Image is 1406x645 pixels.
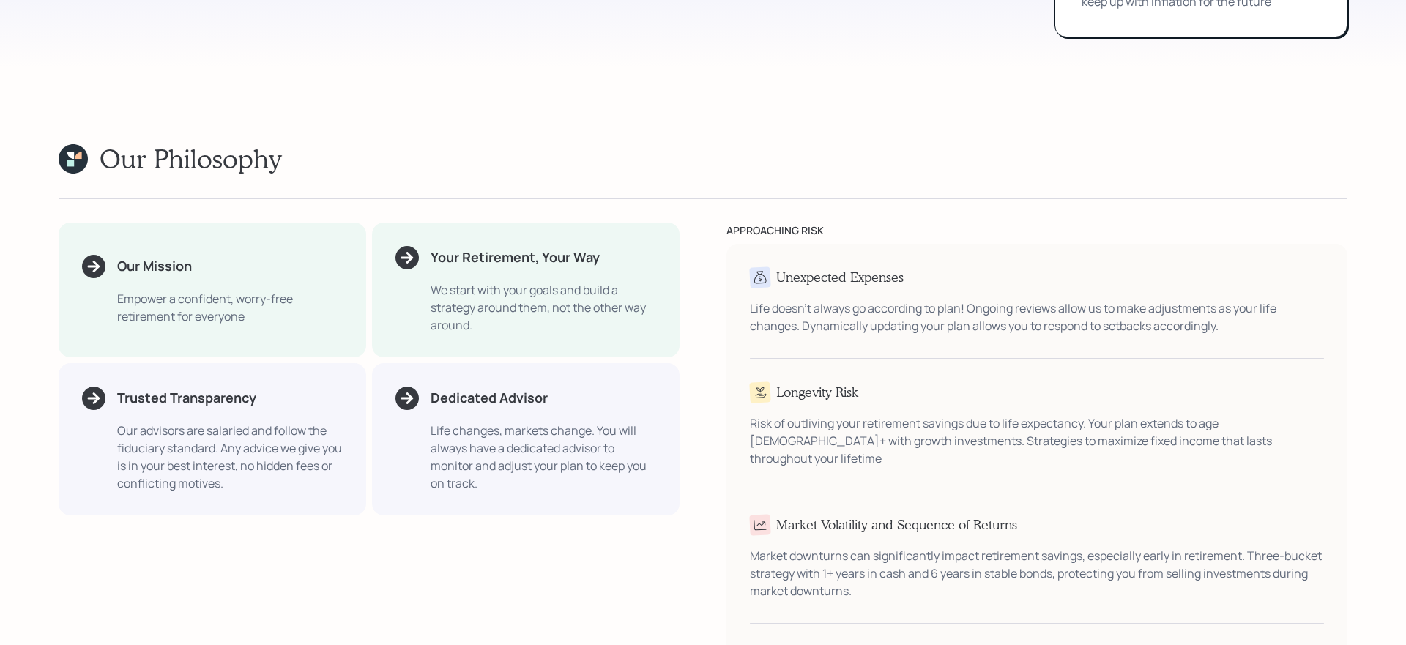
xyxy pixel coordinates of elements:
[431,248,600,266] b: Your Retirement, Your Way
[776,384,858,400] h4: Longevity Risk
[750,414,1324,467] div: Risk of outliving your retirement savings due to life expectancy. Your plan extends to age [DEMOG...
[431,281,656,334] div: We start with your goals and build a strategy around them, not the other way around.
[776,269,904,286] h4: Unexpected Expenses
[117,422,343,492] div: Our advisors are salaried and follow the fiduciary standard. Any advice we give you is in your be...
[750,547,1324,600] div: Market downturns can significantly impact retirement savings, especially early in retirement. Thr...
[431,389,548,406] b: Dedicated Advisor
[776,517,1017,533] h4: Market Volatility and Sequence of Returns
[117,290,343,325] div: Empower a confident, worry-free retirement for everyone
[117,257,192,275] b: Our Mission
[431,422,656,492] div: Life changes, markets change. You will always have a dedicated advisor to monitor and adjust your...
[117,389,256,406] b: Trusted Transparency
[750,299,1324,335] div: Life doesn't always go according to plan! Ongoing reviews allow us to make adjustments as your li...
[100,143,281,174] h1: Our Philosophy
[726,223,1347,238] div: APPROACHING RISK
